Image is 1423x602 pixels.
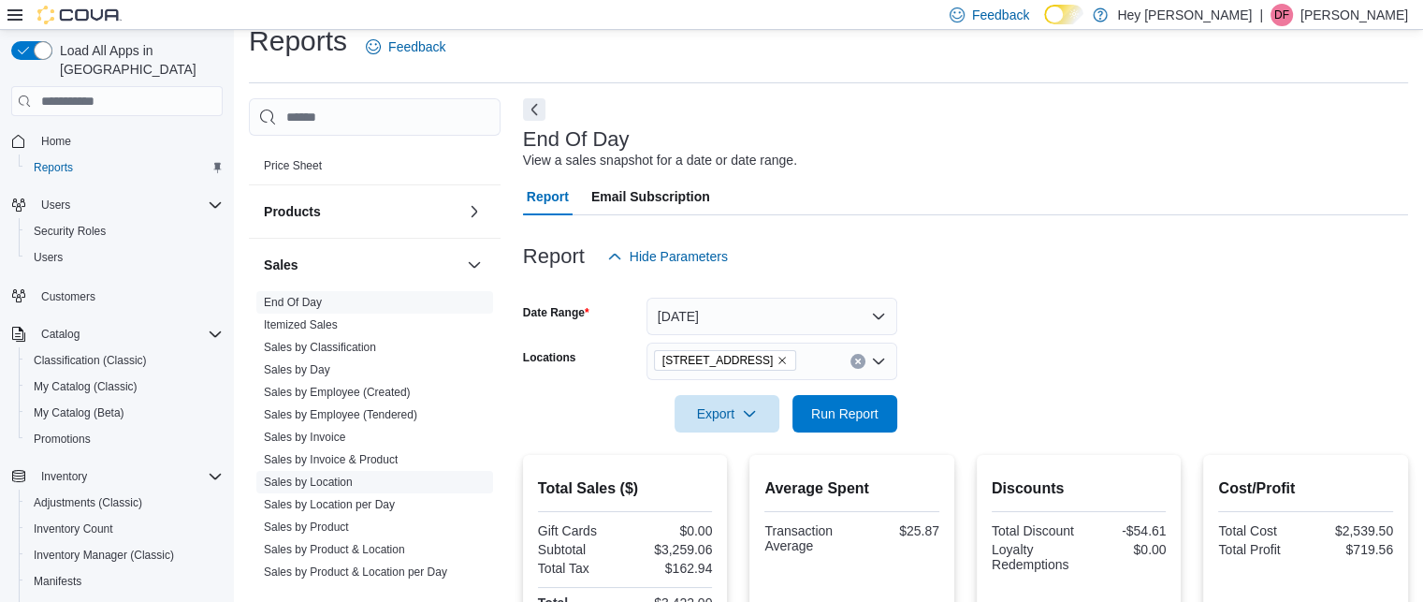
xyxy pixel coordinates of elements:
[26,375,223,398] span: My Catalog (Classic)
[1274,4,1289,26] span: DF
[26,402,132,424] a: My Catalog (Beta)
[538,561,621,576] div: Total Tax
[34,574,81,589] span: Manifests
[527,178,569,215] span: Report
[26,492,150,514] a: Adjustments (Classic)
[1259,4,1263,26] p: |
[19,516,230,542] button: Inventory Count
[992,542,1075,572] div: Loyalty Redemptions
[764,477,939,500] h2: Average Spent
[264,452,398,467] span: Sales by Invoice & Product
[34,432,91,447] span: Promotions
[264,542,405,557] span: Sales by Product & Location
[34,405,124,420] span: My Catalog (Beta)
[26,156,80,179] a: Reports
[264,158,322,173] span: Price Sheet
[34,323,223,345] span: Catalog
[4,282,230,309] button: Customers
[1082,542,1166,557] div: $0.00
[4,321,230,347] button: Catalog
[34,323,87,345] button: Catalog
[34,286,103,308] a: Customers
[19,154,230,181] button: Reports
[523,305,589,320] label: Date Range
[264,202,459,221] button: Products
[792,395,897,433] button: Run Report
[523,128,630,151] h3: End Of Day
[264,520,349,535] span: Sales by Product
[264,431,345,444] a: Sales by Invoice
[34,250,63,265] span: Users
[764,523,848,553] div: Transaction Average
[26,518,121,540] a: Inventory Count
[19,244,230,271] button: Users
[34,353,147,368] span: Classification (Classic)
[34,224,106,239] span: Security Roles
[1218,477,1393,500] h2: Cost/Profit
[264,256,459,274] button: Sales
[34,465,94,488] button: Inventory
[264,476,353,489] a: Sales by Location
[264,565,447,579] a: Sales by Product & Location per Day
[26,428,223,450] span: Promotions
[1271,4,1293,26] div: Dawna Fuller
[26,544,223,566] span: Inventory Manager (Classic)
[523,350,576,365] label: Locations
[264,407,417,422] span: Sales by Employee (Tendered)
[34,194,223,216] span: Users
[34,521,113,536] span: Inventory Count
[26,402,223,424] span: My Catalog (Beta)
[37,6,122,24] img: Cova
[26,246,223,269] span: Users
[4,463,230,490] button: Inventory
[19,542,230,568] button: Inventory Manager (Classic)
[463,200,486,223] button: Products
[992,523,1075,538] div: Total Discount
[1082,523,1166,538] div: -$54.61
[41,289,95,304] span: Customers
[26,220,113,242] a: Security Roles
[686,395,768,433] span: Export
[264,386,411,399] a: Sales by Employee (Created)
[264,543,405,556] a: Sales by Product & Location
[264,475,353,490] span: Sales by Location
[850,354,865,369] button: Clear input
[1310,542,1393,557] div: $719.56
[972,6,1029,24] span: Feedback
[264,317,338,332] span: Itemized Sales
[871,354,886,369] button: Open list of options
[19,400,230,426] button: My Catalog (Beta)
[19,490,230,516] button: Adjustments (Classic)
[264,159,322,172] a: Price Sheet
[463,254,486,276] button: Sales
[34,284,223,307] span: Customers
[26,570,223,593] span: Manifests
[264,202,321,221] h3: Products
[264,256,298,274] h3: Sales
[26,570,89,593] a: Manifests
[1218,542,1301,557] div: Total Profit
[19,426,230,452] button: Promotions
[26,220,223,242] span: Security Roles
[34,379,138,394] span: My Catalog (Classic)
[264,363,330,376] a: Sales by Day
[1044,24,1045,25] span: Dark Mode
[249,154,501,184] div: Pricing
[992,477,1167,500] h2: Discounts
[777,355,788,366] button: Remove 15820 Stony Plain Road from selection in this group
[249,22,347,60] h1: Reports
[264,296,322,309] a: End Of Day
[538,477,713,500] h2: Total Sales ($)
[41,327,80,342] span: Catalog
[264,318,338,331] a: Itemized Sales
[4,127,230,154] button: Home
[264,408,417,421] a: Sales by Employee (Tendered)
[19,347,230,374] button: Classification (Classic)
[34,495,142,510] span: Adjustments (Classic)
[34,160,73,175] span: Reports
[34,130,79,153] a: Home
[264,587,391,602] span: Sales by Product per Day
[675,395,779,433] button: Export
[34,465,223,488] span: Inventory
[629,561,712,576] div: $162.94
